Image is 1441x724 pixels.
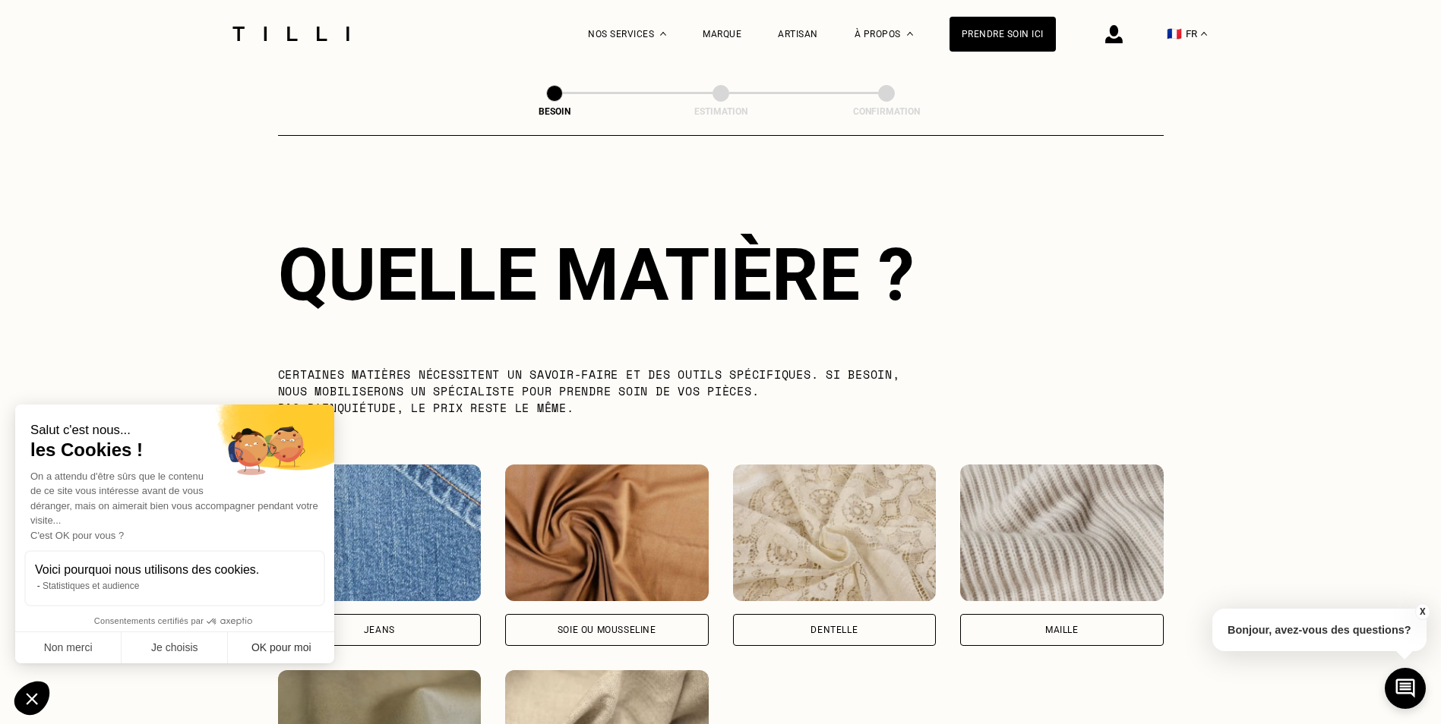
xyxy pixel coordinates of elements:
a: Marque [703,29,741,39]
img: Tilli retouche vos vêtements en Dentelle [733,464,937,601]
button: X [1414,603,1430,620]
div: Besoin [479,106,630,117]
img: Logo du service de couturière Tilli [227,27,355,41]
div: Estimation [645,106,797,117]
div: Maille [1045,625,1079,634]
img: Menu déroulant à propos [907,32,913,36]
span: 🇫🇷 [1167,27,1182,41]
div: Dentelle [811,625,858,634]
img: menu déroulant [1201,32,1207,36]
img: Tilli retouche vos vêtements en Maille [960,464,1164,601]
img: icône connexion [1105,25,1123,43]
a: Prendre soin ici [950,17,1056,52]
div: Quelle matière ? [278,232,1164,317]
img: Menu déroulant [660,32,666,36]
div: Soie ou mousseline [558,625,656,634]
p: Bonjour, avez-vous des questions? [1212,609,1427,651]
img: Tilli retouche vos vêtements en Soie ou mousseline [505,464,709,601]
p: Certaines matières nécessitent un savoir-faire et des outils spécifiques. Si besoin, nous mobilis... [278,366,932,416]
div: Jeans [364,625,395,634]
img: Tilli retouche vos vêtements en Jeans [278,464,482,601]
a: Artisan [778,29,818,39]
div: Confirmation [811,106,962,117]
